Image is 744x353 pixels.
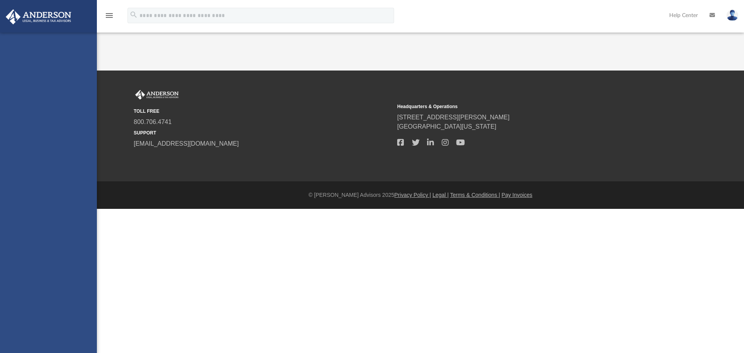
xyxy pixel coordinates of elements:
img: Anderson Advisors Platinum Portal [134,90,180,100]
img: User Pic [727,10,738,21]
a: Terms & Conditions | [450,192,500,198]
i: menu [105,11,114,20]
i: search [129,10,138,19]
div: © [PERSON_NAME] Advisors 2025 [97,191,744,199]
small: TOLL FREE [134,108,392,115]
img: Anderson Advisors Platinum Portal [3,9,74,24]
small: SUPPORT [134,129,392,136]
a: [GEOGRAPHIC_DATA][US_STATE] [397,123,496,130]
a: Legal | [432,192,449,198]
a: [EMAIL_ADDRESS][DOMAIN_NAME] [134,140,239,147]
a: 800.706.4741 [134,119,172,125]
a: Pay Invoices [501,192,532,198]
a: Privacy Policy | [394,192,431,198]
a: menu [105,15,114,20]
small: Headquarters & Operations [397,103,655,110]
a: [STREET_ADDRESS][PERSON_NAME] [397,114,510,121]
